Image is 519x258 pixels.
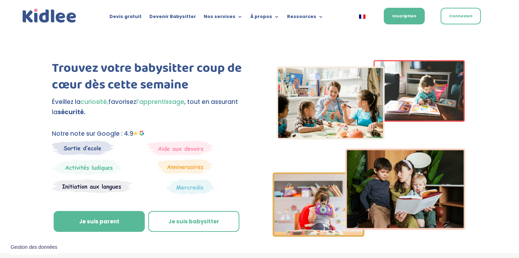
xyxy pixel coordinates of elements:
[52,179,132,194] img: Atelier thematique
[21,7,78,25] img: logo_kidlee_bleu
[52,60,248,97] h1: Trouvez votre babysitter coup de cœur dès cette semaine
[441,8,481,24] a: Connexion
[52,129,248,139] p: Notre note sur Google : 4.9
[52,141,114,155] img: Sortie decole
[148,211,239,232] a: Je suis babysitter
[52,97,248,117] p: Éveillez la favorisez , tout en assurant la
[166,179,214,195] img: Thematique
[136,98,184,106] span: l’apprentissage
[359,14,365,19] img: Français
[80,98,108,106] span: curiosité,
[149,14,196,22] a: Devenir Babysitter
[109,14,142,22] a: Devis gratuit
[287,14,323,22] a: Ressources
[250,14,279,22] a: À propos
[52,159,122,175] img: Mercredi
[11,244,57,251] span: Gestion des données
[54,211,145,232] a: Je suis parent
[58,108,85,116] strong: sécurité.
[204,14,243,22] a: Nos services
[384,8,425,24] a: Inscription
[273,60,465,237] img: Imgs-2
[157,159,213,174] img: Anniversaire
[6,240,61,255] button: Gestion des données
[21,7,78,25] a: Kidlee Logo
[148,141,214,156] img: weekends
